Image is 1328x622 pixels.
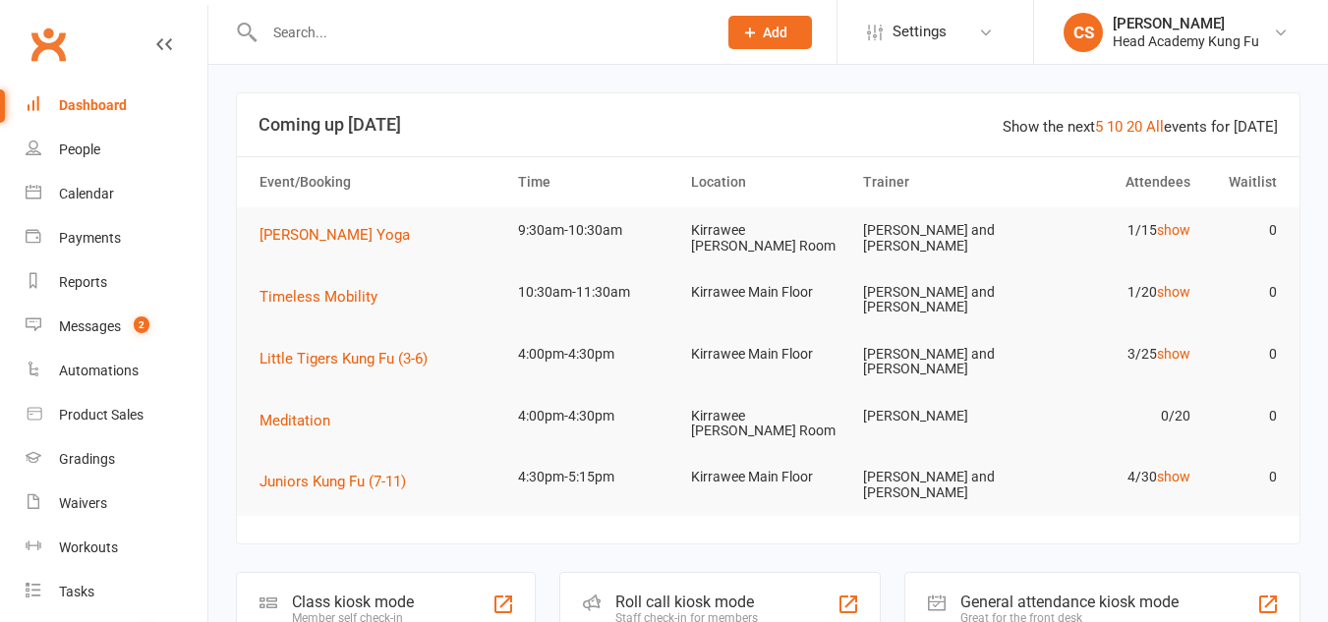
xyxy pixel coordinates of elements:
th: Location [682,157,855,207]
a: show [1157,222,1190,238]
button: Meditation [260,409,344,432]
div: Workouts [59,539,118,555]
a: Clubworx [24,20,73,69]
div: [PERSON_NAME] [1113,15,1259,32]
div: Calendar [59,186,114,201]
span: Settings [893,10,947,54]
td: [PERSON_NAME] and [PERSON_NAME] [854,331,1027,393]
a: Dashboard [26,84,207,128]
a: show [1157,469,1190,484]
div: Waivers [59,495,107,511]
div: Roll call kiosk mode [615,593,758,611]
div: Automations [59,363,139,378]
button: Little Tigers Kung Fu (3-6) [260,347,441,370]
td: 1/15 [1027,207,1200,254]
th: Event/Booking [251,157,509,207]
td: 0 [1199,393,1286,439]
td: Kirrawee Main Floor [682,331,855,377]
a: 5 [1095,118,1103,136]
a: People [26,128,207,172]
th: Waitlist [1199,157,1286,207]
div: Head Academy Kung Fu [1113,32,1259,50]
a: Gradings [26,437,207,481]
td: 9:30am-10:30am [509,207,682,254]
th: Attendees [1027,157,1200,207]
td: 0 [1199,454,1286,500]
span: Little Tigers Kung Fu (3-6) [260,350,428,368]
td: [PERSON_NAME] [854,393,1027,439]
div: Tasks [59,584,94,599]
button: Juniors Kung Fu (7-11) [260,470,420,493]
a: Workouts [26,526,207,570]
a: Tasks [26,570,207,614]
td: 10:30am-11:30am [509,269,682,315]
td: Kirrawee [PERSON_NAME] Room [682,207,855,269]
div: Show the next events for [DATE] [1003,115,1278,139]
div: Class kiosk mode [292,593,414,611]
a: Payments [26,216,207,260]
button: Timeless Mobility [260,285,391,309]
div: Messages [59,318,121,334]
td: [PERSON_NAME] and [PERSON_NAME] [854,454,1027,516]
span: 2 [134,316,149,333]
input: Search... [259,19,703,46]
td: [PERSON_NAME] and [PERSON_NAME] [854,269,1027,331]
a: Calendar [26,172,207,216]
td: [PERSON_NAME] and [PERSON_NAME] [854,207,1027,269]
span: Add [763,25,787,40]
div: General attendance kiosk mode [960,593,1179,611]
td: 4:00pm-4:30pm [509,331,682,377]
a: Automations [26,349,207,393]
span: [PERSON_NAME] Yoga [260,226,410,244]
td: 4/30 [1027,454,1200,500]
button: Add [728,16,812,49]
a: show [1157,284,1190,300]
td: 0 [1199,207,1286,254]
td: Kirrawee [PERSON_NAME] Room [682,393,855,455]
div: Gradings [59,451,115,467]
div: CS [1064,13,1103,52]
button: [PERSON_NAME] Yoga [260,223,424,247]
h3: Coming up [DATE] [259,115,1278,135]
span: Timeless Mobility [260,288,377,306]
span: Meditation [260,412,330,429]
div: Payments [59,230,121,246]
a: All [1146,118,1164,136]
div: Dashboard [59,97,127,113]
div: Reports [59,274,107,290]
th: Time [509,157,682,207]
a: show [1157,346,1190,362]
td: 0/20 [1027,393,1200,439]
td: 0 [1199,331,1286,377]
td: 4:30pm-5:15pm [509,454,682,500]
a: Product Sales [26,393,207,437]
td: Kirrawee Main Floor [682,269,855,315]
div: Product Sales [59,407,144,423]
td: 1/20 [1027,269,1200,315]
a: 10 [1107,118,1123,136]
a: Reports [26,260,207,305]
a: Waivers [26,481,207,526]
td: 4:00pm-4:30pm [509,393,682,439]
a: 20 [1126,118,1142,136]
div: People [59,141,100,157]
th: Trainer [854,157,1027,207]
td: Kirrawee Main Floor [682,454,855,500]
td: 3/25 [1027,331,1200,377]
span: Juniors Kung Fu (7-11) [260,473,406,490]
a: Messages 2 [26,305,207,349]
td: 0 [1199,269,1286,315]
